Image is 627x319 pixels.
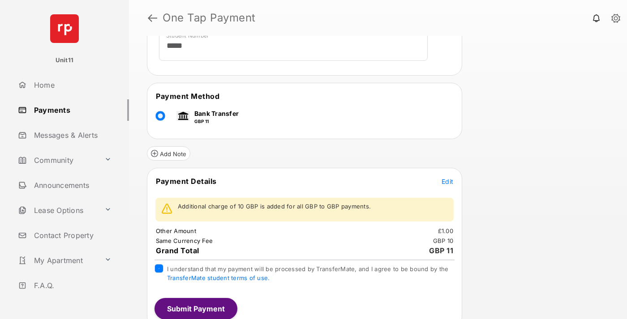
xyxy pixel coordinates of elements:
td: GBP 10 [433,237,454,245]
p: Unit11 [56,56,74,65]
a: Contact Property [14,225,129,246]
span: Payment Details [156,177,217,186]
a: My Apartment [14,250,101,271]
a: Community [14,149,101,171]
strong: One Tap Payment [163,13,256,23]
p: Additional charge of 10 GBP is added for all GBP to GBP payments. [178,202,371,211]
a: Home [14,74,129,96]
img: bank.png [176,111,190,121]
a: F.A.Q. [14,275,129,296]
span: Payment Method [156,92,219,101]
span: GBP 11 [429,246,453,255]
td: Other Amount [155,227,197,235]
button: Edit [442,177,453,186]
span: Grand Total [156,246,199,255]
td: £1.00 [438,227,454,235]
p: Bank Transfer [194,109,239,118]
a: Announcements [14,174,129,196]
a: Messages & Alerts [14,124,129,146]
button: Add Note [147,146,190,161]
span: Edit [442,178,453,185]
a: Payments [14,99,129,121]
a: TransferMate student terms of use. [167,274,270,281]
td: Same Currency Fee [155,237,213,245]
p: GBP 11 [194,118,239,125]
a: Lease Options [14,200,101,221]
img: svg+xml;base64,PHN2ZyB4bWxucz0iaHR0cDovL3d3dy53My5vcmcvMjAwMC9zdmciIHdpZHRoPSI2NCIgaGVpZ2h0PSI2NC... [50,14,79,43]
span: I understand that my payment will be processed by TransferMate, and I agree to be bound by the [167,265,448,281]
